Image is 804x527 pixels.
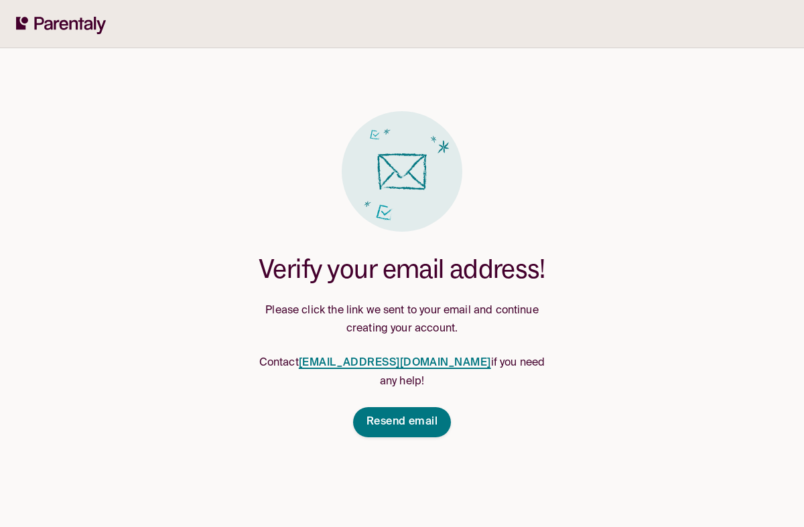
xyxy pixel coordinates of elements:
[366,415,438,429] span: Resend email
[251,302,553,338] p: Please click the link we sent to your email and continue creating your account.
[353,407,452,437] button: Resend email
[259,358,545,386] span: Contact if you need any help!
[299,358,491,368] a: [EMAIL_ADDRESS][DOMAIN_NAME]
[259,253,545,286] h1: Verify your email address!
